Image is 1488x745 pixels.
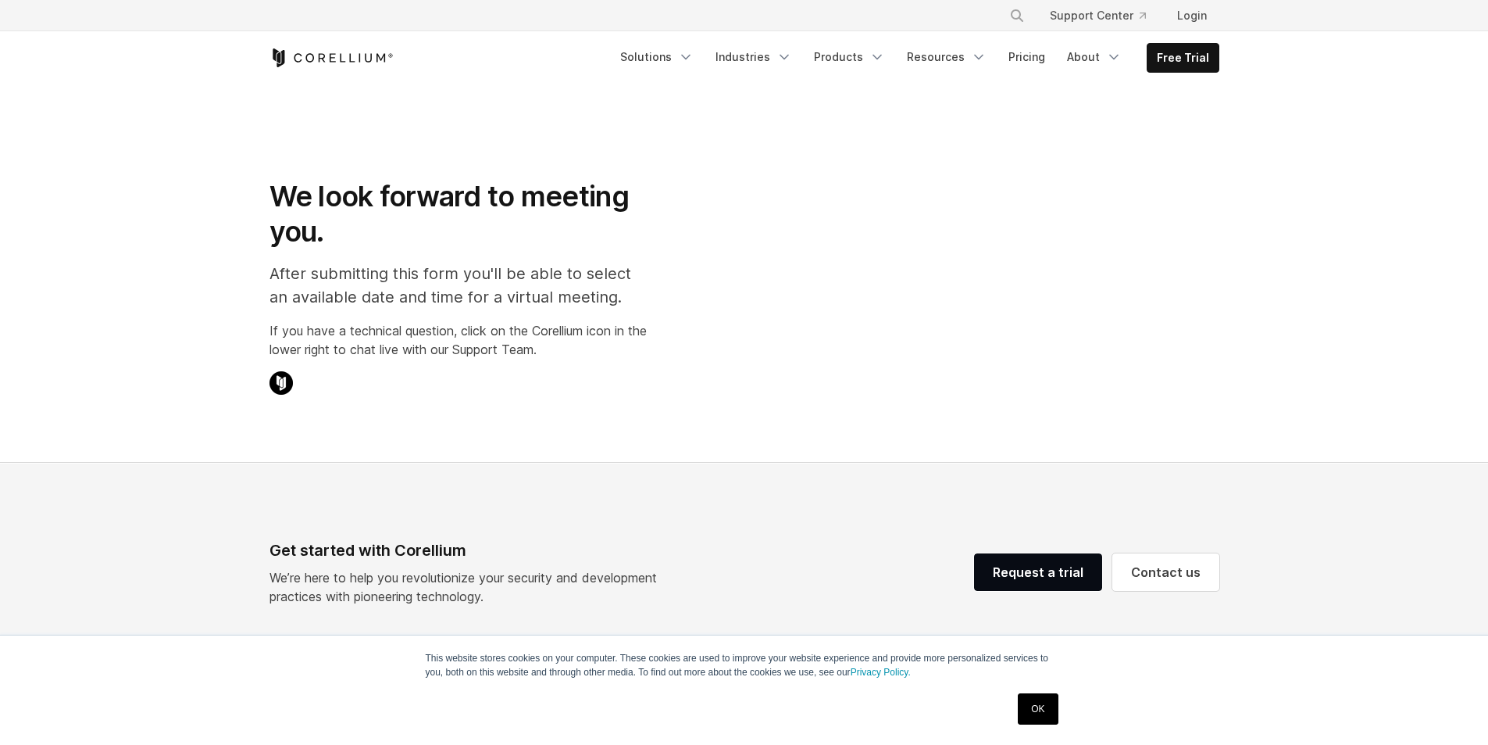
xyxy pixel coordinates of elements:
p: This website stores cookies on your computer. These cookies are used to improve your website expe... [426,651,1063,679]
a: Pricing [999,43,1054,71]
a: Privacy Policy. [851,667,911,678]
h1: We look forward to meeting you. [269,179,647,249]
a: Products [805,43,894,71]
a: Resources [897,43,996,71]
a: Request a trial [974,553,1102,591]
a: Login [1165,2,1219,30]
div: Navigation Menu [990,2,1219,30]
a: Industries [706,43,801,71]
a: Corellium Home [269,48,394,67]
a: OK [1018,693,1058,725]
a: About [1058,43,1131,71]
img: Corellium Chat Icon [269,371,293,395]
div: Get started with Corellium [269,539,669,562]
a: Free Trial [1147,44,1219,72]
a: Contact us [1112,553,1219,591]
a: Solutions [611,43,703,71]
p: If you have a technical question, click on the Corellium icon in the lower right to chat live wit... [269,321,647,359]
p: We’re here to help you revolutionize your security and development practices with pioneering tech... [269,568,669,606]
div: Navigation Menu [611,43,1219,73]
button: Search [1003,2,1031,30]
a: Support Center [1037,2,1158,30]
p: After submitting this form you'll be able to select an available date and time for a virtual meet... [269,262,647,309]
